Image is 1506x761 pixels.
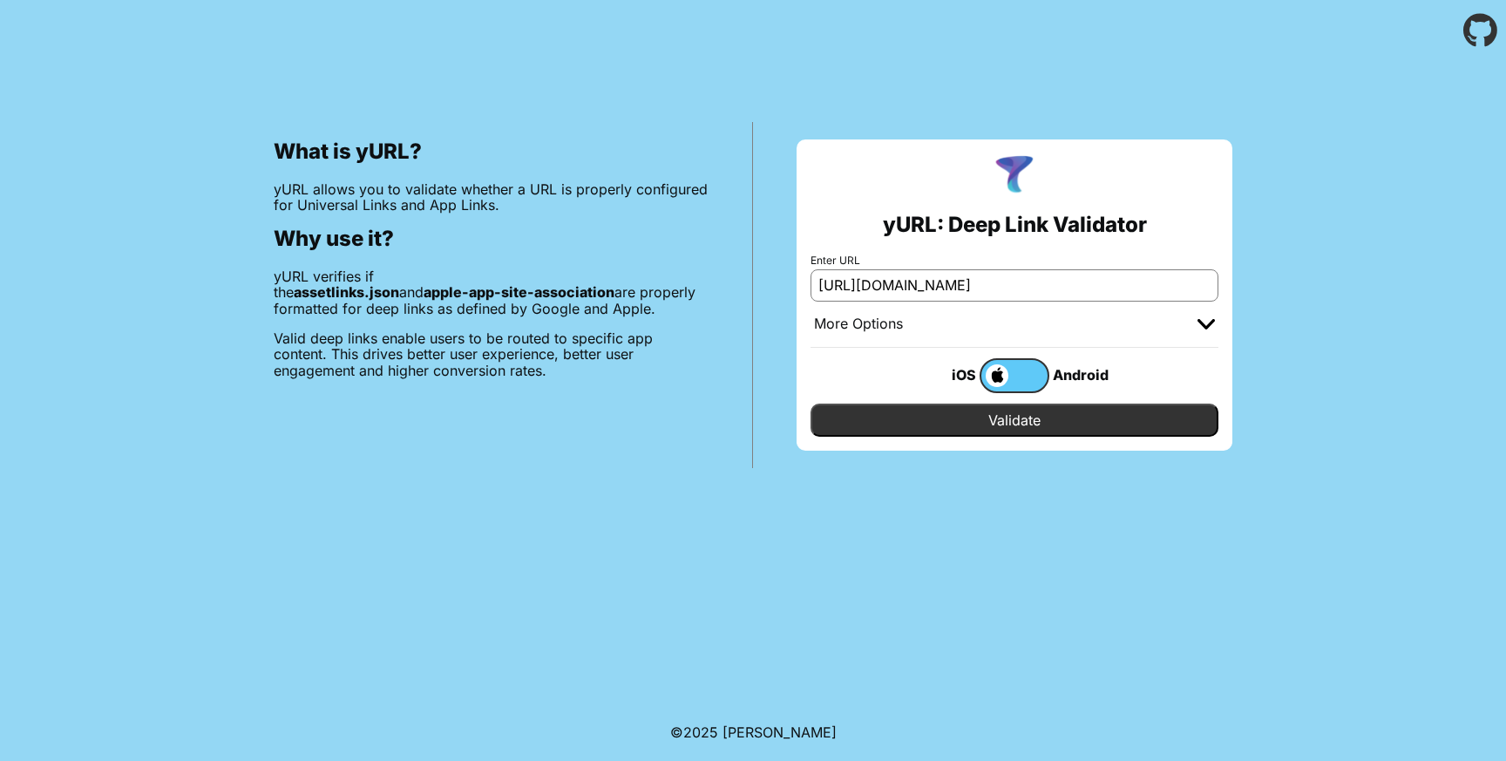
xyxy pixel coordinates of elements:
input: Validate [811,404,1218,437]
p: Valid deep links enable users to be routed to specific app content. This drives better user exper... [274,330,709,378]
input: e.g. https://app.chayev.com/xyx [811,269,1218,301]
h2: Why use it? [274,227,709,251]
b: apple-app-site-association [424,283,614,301]
div: iOS [910,364,980,386]
footer: © [670,703,837,761]
div: Android [1049,364,1119,386]
img: chevron [1197,319,1215,330]
a: Michael Ibragimchayev's Personal Site [722,724,837,741]
div: More Options [814,316,903,333]
p: yURL verifies if the and are properly formatted for deep links as defined by Google and Apple. [274,268,709,316]
p: yURL allows you to validate whether a URL is properly configured for Universal Links and App Links. [274,181,709,214]
img: yURL Logo [992,153,1037,199]
label: Enter URL [811,255,1218,267]
h2: What is yURL? [274,139,709,164]
span: 2025 [683,724,718,741]
b: assetlinks.json [294,283,399,301]
h2: yURL: Deep Link Validator [883,213,1147,237]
